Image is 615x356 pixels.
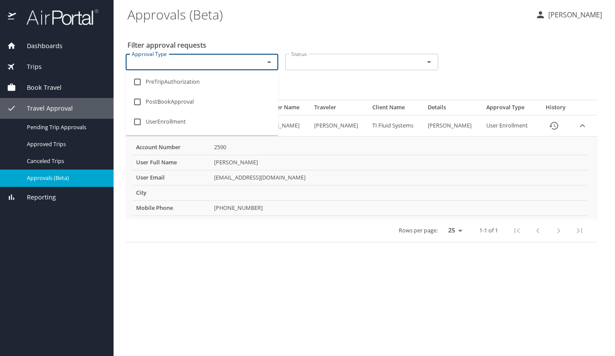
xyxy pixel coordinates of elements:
[17,9,98,26] img: airportal-logo.png
[369,104,424,115] th: Client Name
[27,140,103,148] span: Approved Trips
[483,104,539,115] th: Approval Type
[424,104,483,115] th: Details
[127,38,206,52] h2: Filter approval requests
[211,140,587,155] td: 2590
[399,228,438,233] p: Rows per page:
[546,10,602,20] p: [PERSON_NAME]
[532,7,605,23] button: [PERSON_NAME]
[424,115,483,137] td: [PERSON_NAME]
[369,115,424,137] td: TI Fluid Systems
[211,155,587,170] td: [PERSON_NAME]
[133,155,211,170] th: User Full Name
[27,157,103,165] span: Canceled Trips
[311,115,369,137] td: [PERSON_NAME]
[211,170,587,185] td: [EMAIL_ADDRESS][DOMAIN_NAME]
[311,104,369,115] th: Traveler
[133,185,211,200] th: City
[133,140,211,155] th: Account Number
[16,41,62,51] span: Dashboards
[127,1,528,28] h1: Approvals (Beta)
[133,170,211,185] th: User Email
[27,174,103,182] span: Approvals (Beta)
[483,115,539,137] td: User Enrollment
[133,140,587,216] table: More info for approvals
[263,56,275,68] button: Close
[423,56,435,68] button: Open
[576,119,589,132] button: expand row
[126,92,278,112] li: PostBookApproval
[252,115,311,137] td: [PERSON_NAME]
[539,104,573,115] th: History
[211,200,587,216] td: [PHONE_NUMBER]
[252,104,311,115] th: Requester Name
[126,72,278,92] li: PreTripAuthorization
[133,200,211,216] th: Mobile Phone
[16,193,56,202] span: Reporting
[126,112,278,132] li: UserEnrollment
[441,224,465,237] select: rows per page
[479,228,498,233] p: 1-1 of 1
[543,115,564,136] button: History
[16,104,73,113] span: Travel Approval
[16,83,62,92] span: Book Travel
[8,9,17,26] img: icon-airportal.png
[126,104,598,242] table: Approval table
[16,62,42,72] span: Trips
[27,123,103,131] span: Pending Trip Approvals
